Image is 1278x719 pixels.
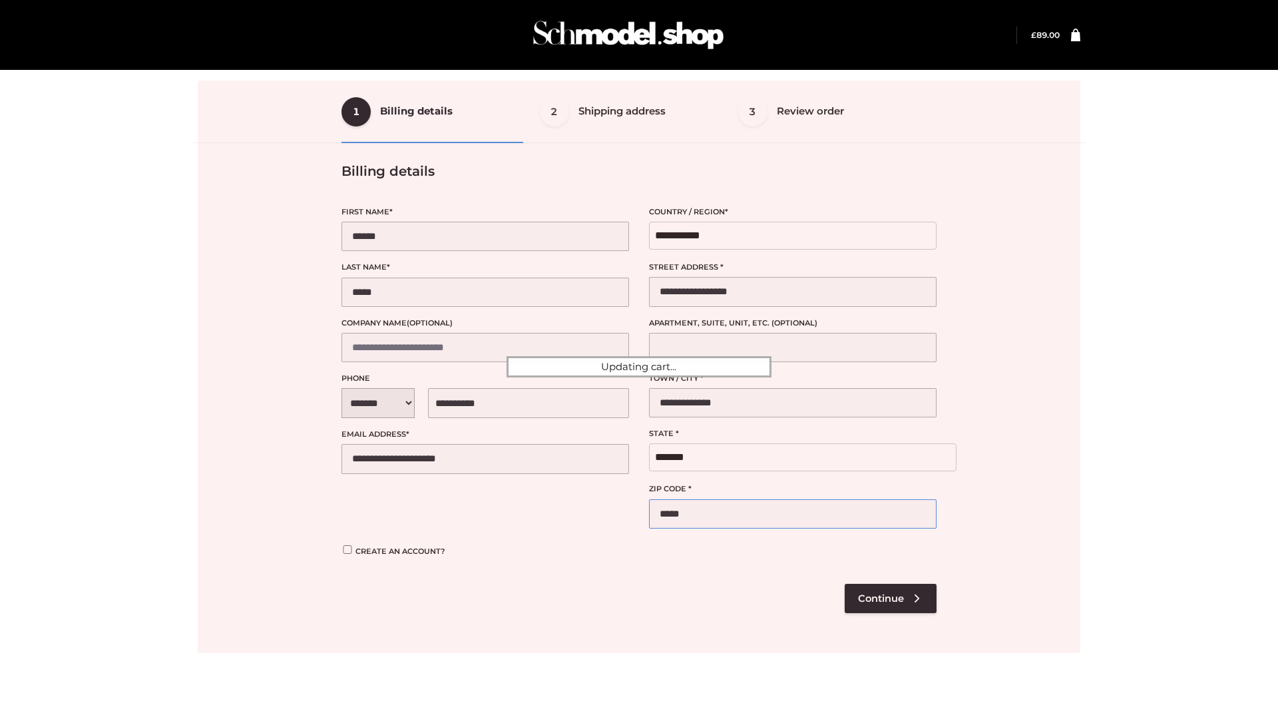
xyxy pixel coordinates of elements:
div: Updating cart... [507,356,771,377]
img: Schmodel Admin 964 [529,9,728,61]
a: £89.00 [1031,30,1060,40]
span: £ [1031,30,1036,40]
bdi: 89.00 [1031,30,1060,40]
